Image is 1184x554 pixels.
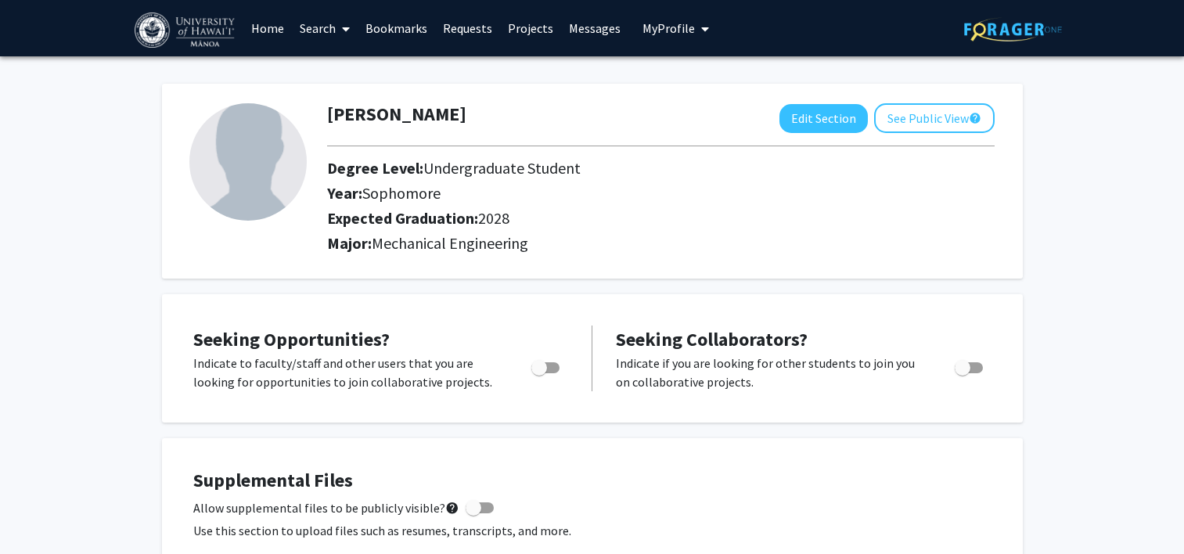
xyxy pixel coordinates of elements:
[948,354,991,377] div: Toggle
[358,1,435,56] a: Bookmarks
[292,1,358,56] a: Search
[327,184,923,203] h2: Year:
[193,498,459,517] span: Allow supplemental files to be publicly visible?
[500,1,561,56] a: Projects
[362,183,441,203] span: Sophomore
[327,209,923,228] h2: Expected Graduation:
[435,1,500,56] a: Requests
[372,233,528,253] span: Mechanical Engineering
[616,354,925,391] p: Indicate if you are looking for other students to join you on collaborative projects.
[779,104,868,133] button: Edit Section
[193,521,991,540] p: Use this section to upload files such as resumes, transcripts, and more.
[561,1,628,56] a: Messages
[193,469,991,492] h4: Supplemental Files
[193,327,390,351] span: Seeking Opportunities?
[525,354,568,377] div: Toggle
[327,103,466,126] h1: [PERSON_NAME]
[964,17,1062,41] img: ForagerOne Logo
[327,234,995,253] h2: Major:
[327,159,923,178] h2: Degree Level:
[12,484,67,542] iframe: Chat
[189,103,307,221] img: Profile Picture
[135,13,238,48] img: University of Hawaiʻi at Mānoa Logo
[478,208,509,228] span: 2028
[243,1,292,56] a: Home
[616,327,808,351] span: Seeking Collaborators?
[193,354,502,391] p: Indicate to faculty/staff and other users that you are looking for opportunities to join collabor...
[874,103,995,133] button: See Public View
[423,158,581,178] span: Undergraduate Student
[969,109,981,128] mat-icon: help
[642,20,695,36] span: My Profile
[445,498,459,517] mat-icon: help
